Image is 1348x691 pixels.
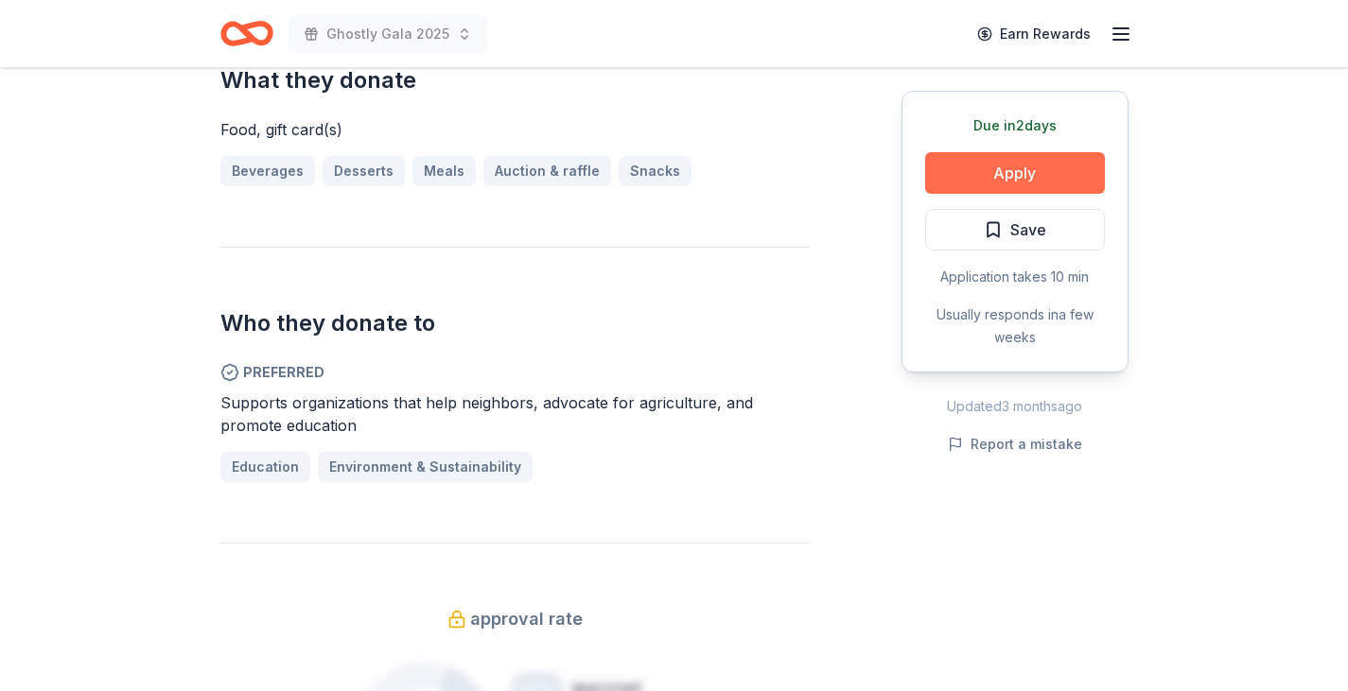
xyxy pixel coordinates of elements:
span: Save [1010,217,1046,242]
button: Save [925,209,1105,250]
a: Snacks [619,156,692,186]
div: Usually responds in a few weeks [925,303,1105,349]
span: Preferred [220,361,811,384]
span: Supports organizations that help neighbors, advocate for agriculture, and promote education [220,393,753,435]
a: Earn Rewards [966,17,1102,51]
a: Desserts [323,156,405,186]
a: Education [220,452,310,482]
div: Food, gift card(s) [220,118,811,141]
h2: Who they donate to [220,308,811,338]
span: Environment & Sustainability [329,456,521,478]
a: Meals [412,156,476,186]
span: Ghostly Gala 2025 [326,23,449,45]
span: approval rate [470,604,583,634]
span: Education [232,456,299,478]
a: Environment & Sustainability [318,452,533,482]
button: Ghostly Gala 2025 [289,15,487,53]
a: Auction & raffle [483,156,611,186]
a: Beverages [220,156,315,186]
a: Home [220,11,273,56]
div: Due in 2 days [925,114,1105,137]
h2: What they donate [220,65,811,95]
div: Updated 3 months ago [902,395,1129,418]
button: Apply [925,152,1105,194]
div: Application takes 10 min [925,266,1105,288]
button: Report a mistake [948,433,1082,456]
